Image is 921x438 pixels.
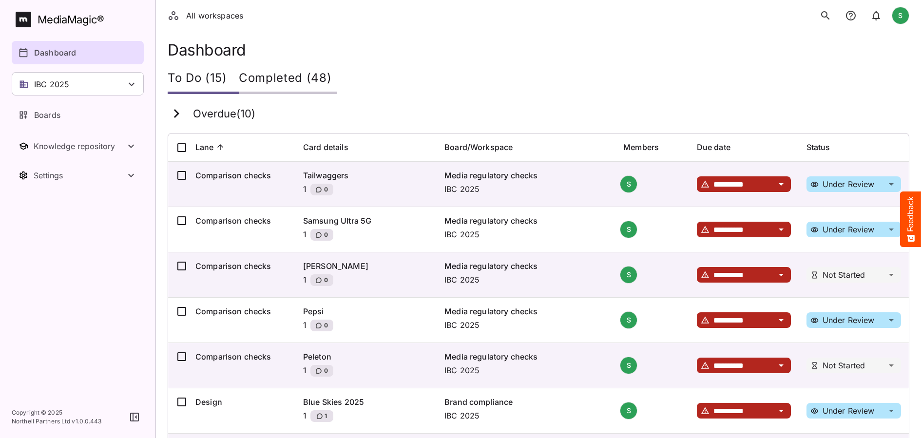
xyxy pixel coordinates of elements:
[816,6,835,25] button: search
[303,410,307,425] p: 1
[823,362,865,369] p: Not Started
[444,229,608,240] p: IBC 2025
[620,221,637,238] div: S
[303,260,429,272] p: [PERSON_NAME]
[16,12,144,27] a: MediaMagic®
[823,226,875,233] p: Under Review
[38,12,104,28] div: MediaMagic ®
[323,185,328,194] span: 0
[193,108,255,120] h3: Overdue ( 10 )
[303,274,307,289] p: 1
[444,319,608,331] p: IBC 2025
[303,183,307,199] p: 1
[303,351,429,362] p: Peleton
[34,47,76,58] p: Dashboard
[303,364,307,380] p: 1
[195,396,288,408] p: Design
[303,141,348,153] p: Card details
[892,7,909,24] div: S
[12,41,144,64] a: Dashboard
[195,215,288,227] p: Comparison checks
[620,175,637,193] div: S
[324,411,327,421] span: 1
[444,260,608,272] p: Media regulatory checks
[823,407,875,415] p: Under Review
[34,141,125,151] div: Knowledge repository
[323,321,328,330] span: 0
[900,191,921,247] button: Feedback
[823,316,875,324] p: Under Review
[12,417,102,426] p: Northell Partners Ltd v 1.0.0.443
[303,319,307,335] p: 1
[323,275,328,285] span: 0
[303,229,307,244] p: 1
[195,351,288,362] p: Comparison checks
[303,170,429,181] p: Tailwaggers
[12,134,144,158] nav: Knowledge repository
[444,410,608,421] p: IBC 2025
[303,215,429,227] p: Samsung Ultra 5G
[444,215,608,227] p: Media regulatory checks
[806,141,830,153] p: Status
[34,171,125,180] div: Settings
[12,164,144,187] nav: Settings
[239,65,338,94] div: Completed (48)
[323,366,328,376] span: 0
[866,6,886,25] button: notifications
[303,305,429,317] p: Pepsi
[623,141,659,153] p: Members
[444,396,608,408] p: Brand compliance
[12,134,144,158] button: Toggle Knowledge repository
[12,408,102,417] p: Copyright © 2025
[444,351,608,362] p: Media regulatory checks
[303,396,429,408] p: Blue Skies 2025
[195,260,288,272] p: Comparison checks
[444,274,608,286] p: IBC 2025
[444,364,608,376] p: IBC 2025
[841,6,861,25] button: notifications
[12,164,144,187] button: Toggle Settings
[195,141,214,153] p: Lane
[620,311,637,329] div: S
[444,170,608,181] p: Media regulatory checks
[620,357,637,374] div: S
[444,183,608,195] p: IBC 2025
[323,230,328,240] span: 0
[823,180,875,188] p: Under Review
[168,65,239,94] div: To Do (15)
[620,402,637,419] div: S
[444,141,513,153] p: Board/Workspace
[195,305,288,317] p: Comparison checks
[697,141,730,153] p: Due date
[195,170,288,181] p: Comparison checks
[168,41,909,59] h1: Dashboard
[12,103,144,127] a: Boards
[34,78,69,90] p: IBC 2025
[823,271,865,279] p: Not Started
[444,305,608,317] p: Media regulatory checks
[620,266,637,284] div: S
[34,109,60,121] p: Boards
